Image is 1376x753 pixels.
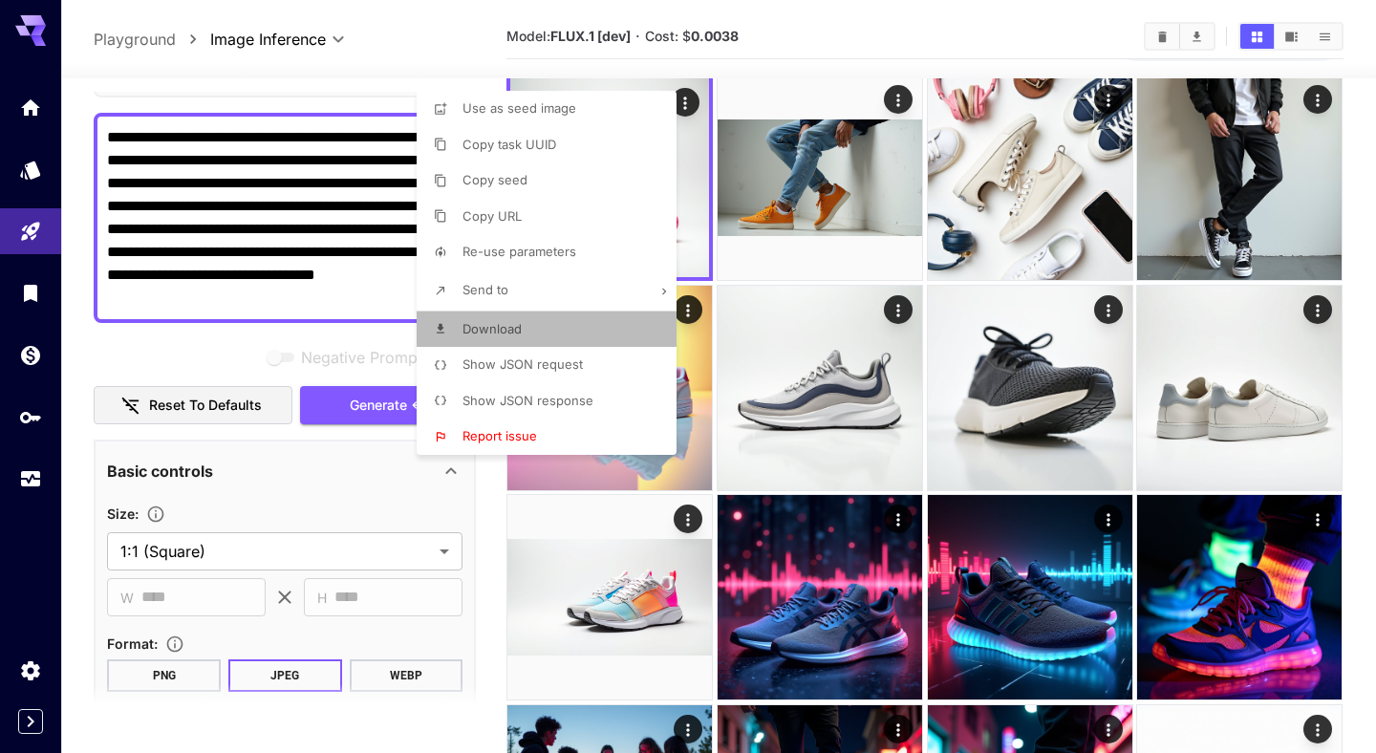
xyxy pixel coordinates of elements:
[462,100,576,116] span: Use as seed image
[462,208,522,224] span: Copy URL
[462,282,508,297] span: Send to
[462,321,522,336] span: Download
[462,428,537,443] span: Report issue
[462,172,527,187] span: Copy seed
[462,137,556,152] span: Copy task UUID
[462,244,576,259] span: Re-use parameters
[462,356,583,372] span: Show JSON request
[462,393,593,408] span: Show JSON response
